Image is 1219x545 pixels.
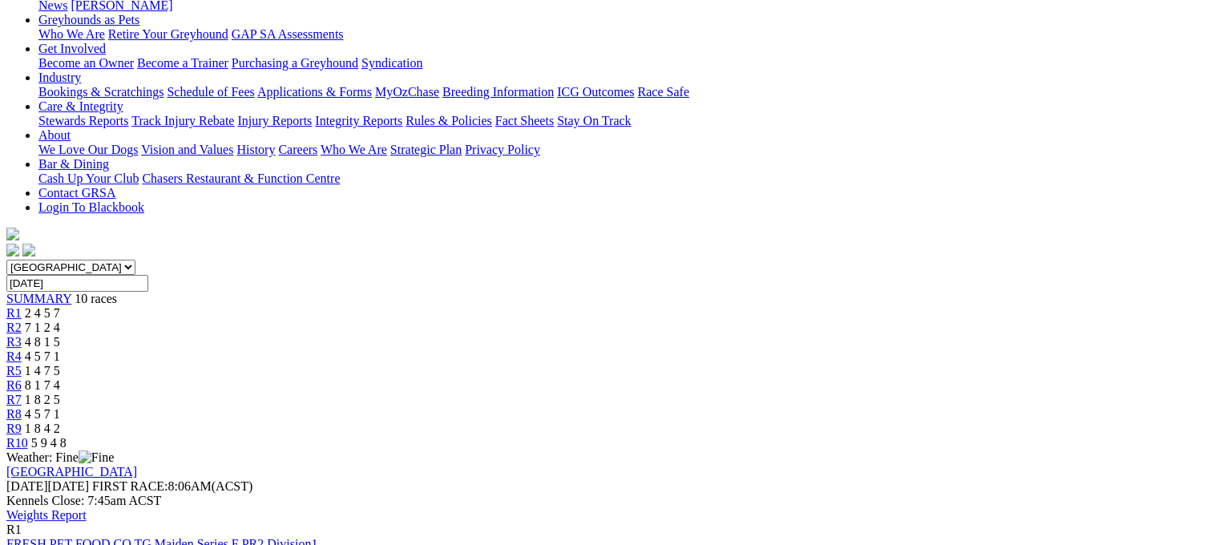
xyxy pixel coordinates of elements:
a: R8 [6,407,22,421]
a: Privacy Policy [465,143,540,156]
a: Careers [278,143,317,156]
div: Get Involved [38,56,1213,71]
a: Cash Up Your Club [38,172,139,185]
span: 5 9 4 8 [31,436,67,450]
a: Become a Trainer [137,56,228,70]
a: R4 [6,349,22,363]
a: Weights Report [6,508,87,522]
div: Kennels Close: 7:45am ACST [6,494,1213,508]
a: Race Safe [637,85,688,99]
a: R6 [6,378,22,392]
span: Weather: Fine [6,450,114,464]
a: SUMMARY [6,292,71,305]
a: Applications & Forms [257,85,372,99]
span: R1 [6,523,22,536]
a: R10 [6,436,28,450]
span: 7 1 2 4 [25,321,60,334]
a: Fact Sheets [495,114,554,127]
a: Bar & Dining [38,157,109,171]
a: R9 [6,422,22,435]
a: Get Involved [38,42,106,55]
a: R2 [6,321,22,334]
a: Syndication [361,56,422,70]
a: Rules & Policies [406,114,492,127]
img: twitter.svg [22,244,35,256]
a: Vision and Values [141,143,233,156]
span: 10 races [75,292,117,305]
input: Select date [6,275,148,292]
img: Fine [79,450,114,465]
span: 4 5 7 1 [25,349,60,363]
a: MyOzChase [375,85,439,99]
a: Injury Reports [237,114,312,127]
a: Who We Are [38,27,105,41]
a: Schedule of Fees [167,85,254,99]
a: Stay On Track [557,114,631,127]
a: Breeding Information [442,85,554,99]
a: Contact GRSA [38,186,115,200]
a: Chasers Restaurant & Function Centre [142,172,340,185]
span: 4 5 7 1 [25,407,60,421]
span: [DATE] [6,479,89,493]
a: Retire Your Greyhound [108,27,228,41]
div: Care & Integrity [38,114,1213,128]
span: 1 8 4 2 [25,422,60,435]
div: Greyhounds as Pets [38,27,1213,42]
span: 2 4 5 7 [25,306,60,320]
span: 1 8 2 5 [25,393,60,406]
a: R7 [6,393,22,406]
a: R5 [6,364,22,377]
a: Strategic Plan [390,143,462,156]
img: logo-grsa-white.png [6,228,19,240]
div: Bar & Dining [38,172,1213,186]
a: R1 [6,306,22,320]
img: facebook.svg [6,244,19,256]
a: R3 [6,335,22,349]
a: Industry [38,71,81,84]
span: [DATE] [6,479,48,493]
span: 8 1 7 4 [25,378,60,392]
a: Stewards Reports [38,114,128,127]
span: 8:06AM(ACST) [92,479,252,493]
a: ICG Outcomes [557,85,634,99]
a: Bookings & Scratchings [38,85,163,99]
div: About [38,143,1213,157]
span: FIRST RACE: [92,479,168,493]
a: Care & Integrity [38,99,123,113]
a: Track Injury Rebate [131,114,234,127]
span: 4 8 1 5 [25,335,60,349]
a: We Love Our Dogs [38,143,138,156]
a: Greyhounds as Pets [38,13,139,26]
a: Login To Blackbook [38,200,144,214]
a: GAP SA Assessments [232,27,344,41]
a: About [38,128,71,142]
a: [GEOGRAPHIC_DATA] [6,465,137,478]
div: Industry [38,85,1213,99]
a: History [236,143,275,156]
a: Who We Are [321,143,387,156]
a: Purchasing a Greyhound [232,56,358,70]
a: Integrity Reports [315,114,402,127]
span: 1 4 7 5 [25,364,60,377]
a: Become an Owner [38,56,134,70]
